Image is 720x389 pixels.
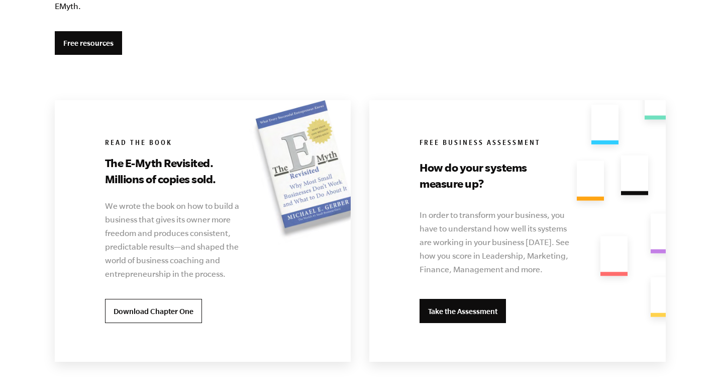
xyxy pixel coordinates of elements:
[420,139,608,149] h6: Free Business Assessment
[105,155,244,187] h3: The E-Myth Revisited. Millions of copies sold.
[105,199,241,281] p: We wrote the book on how to build a business that gives its owner more freedom and produces consi...
[105,139,294,149] h6: Read the book
[420,208,573,276] p: In order to transform your business, you have to understand how well its systems are working in y...
[420,299,506,323] a: Take the Assessment
[105,299,202,323] a: Download Chapter One
[670,341,720,389] iframe: Chat Widget
[420,160,559,192] h3: How do your systems measure up?
[55,31,122,55] a: Free resources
